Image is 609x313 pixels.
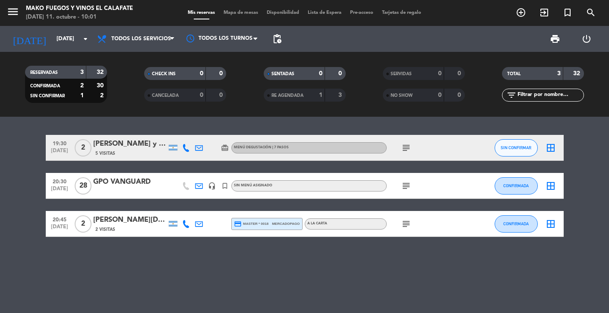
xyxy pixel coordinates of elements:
[562,7,573,18] i: turned_in_not
[507,72,521,76] span: TOTAL
[80,93,84,99] strong: 1
[303,10,346,15] span: Lista de Espera
[30,70,58,75] span: RESERVADAS
[219,92,224,98] strong: 0
[49,148,70,158] span: [DATE]
[49,224,70,234] span: [DATE]
[495,139,538,156] button: SIN CONFIRMAR
[539,7,549,18] i: exit_to_app
[49,138,70,148] span: 19:30
[346,10,378,15] span: Pre-acceso
[550,34,560,44] span: print
[495,215,538,233] button: CONFIRMADA
[271,72,294,76] span: SENTADAS
[501,145,531,150] span: SIN CONFIRMAR
[234,184,272,187] span: Sin menú asignado
[338,92,344,98] strong: 3
[183,10,219,15] span: Mis reservas
[503,183,529,188] span: CONFIRMADA
[506,90,517,100] i: filter_list
[95,226,115,233] span: 2 Visitas
[234,146,289,149] span: MENÚ DEGUSTACIÓN | 7 PASOS
[200,92,203,98] strong: 0
[546,181,556,191] i: border_all
[219,70,224,77] strong: 0
[234,220,242,228] i: credit_card
[571,26,603,52] div: LOG OUT
[378,10,426,15] span: Tarjetas de regalo
[391,72,412,76] span: SERVIDAS
[75,177,92,195] span: 28
[516,7,526,18] i: add_circle_outline
[75,215,92,233] span: 2
[262,10,303,15] span: Disponibilidad
[97,83,105,89] strong: 30
[272,221,300,227] span: mercadopago
[26,13,133,22] div: [DATE] 11. octubre - 10:01
[221,182,229,190] i: turned_in_not
[208,182,216,190] i: headset_mic
[221,144,229,152] i: card_giftcard
[200,70,203,77] strong: 0
[495,177,538,195] button: CONFIRMADA
[6,29,52,48] i: [DATE]
[93,138,167,150] div: [PERSON_NAME] y [PERSON_NAME]
[557,70,561,77] strong: 3
[30,94,65,98] span: SIN CONFIRMAR
[272,34,282,44] span: pending_actions
[30,84,60,88] span: CONFIRMADA
[6,5,19,21] button: menu
[49,186,70,196] span: [DATE]
[401,181,411,191] i: subject
[6,5,19,18] i: menu
[234,220,269,228] span: master * 0018
[26,4,133,13] div: Mako Fuegos y Vinos El Calafate
[581,34,592,44] i: power_settings_new
[503,221,529,226] span: CONFIRMADA
[97,69,105,75] strong: 32
[75,139,92,156] span: 2
[49,176,70,186] span: 20:30
[271,93,303,98] span: RE AGENDADA
[80,34,91,44] i: arrow_drop_down
[401,219,411,229] i: subject
[100,93,105,99] strong: 2
[573,70,582,77] strong: 32
[80,69,84,75] strong: 3
[458,70,463,77] strong: 0
[95,150,115,157] span: 5 Visitas
[546,143,556,153] i: border_all
[517,90,584,100] input: Filtrar por nombre...
[152,93,179,98] span: CANCELADA
[111,36,171,42] span: Todos los servicios
[319,92,322,98] strong: 1
[319,70,322,77] strong: 0
[586,7,596,18] i: search
[49,214,70,224] span: 20:45
[458,92,463,98] strong: 0
[93,214,167,226] div: [PERSON_NAME][DATE]
[80,83,84,89] strong: 2
[338,70,344,77] strong: 0
[438,92,442,98] strong: 0
[438,70,442,77] strong: 0
[401,143,411,153] i: subject
[307,222,327,225] span: A LA CARTA
[391,93,413,98] span: NO SHOW
[546,219,556,229] i: border_all
[152,72,176,76] span: CHECK INS
[93,176,167,188] div: GPO VANGUARD
[219,10,262,15] span: Mapa de mesas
